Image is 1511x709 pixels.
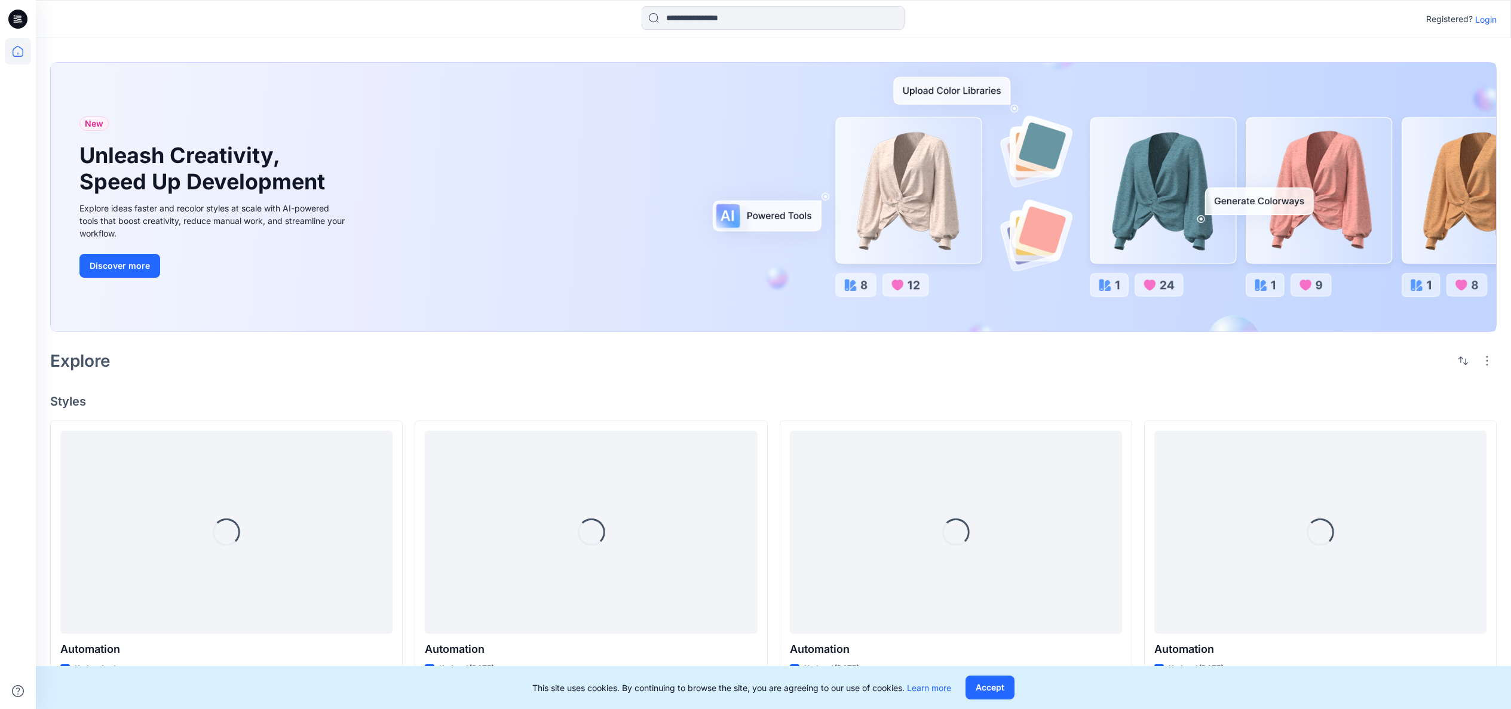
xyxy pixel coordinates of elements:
p: Automation [425,641,757,658]
p: This site uses cookies. By continuing to browse the site, you are agreeing to our use of cookies. [532,682,951,694]
h1: Unleash Creativity, Speed Up Development [79,143,330,194]
p: Automation [790,641,1122,658]
div: Explore ideas faster and recolor styles at scale with AI-powered tools that boost creativity, red... [79,202,348,240]
h4: Styles [50,394,1497,409]
p: Login [1475,13,1497,26]
a: Learn more [907,683,951,693]
p: Registered? [1426,12,1473,26]
p: Updated [DATE] [1169,662,1223,675]
h2: Explore [50,351,111,370]
button: Accept [966,676,1015,699]
p: Updated a day ago [75,662,139,675]
p: Updated [DATE] [804,662,859,675]
p: Updated [DATE] [439,662,494,675]
p: Automation [1154,641,1487,658]
p: Automation [60,641,393,658]
a: Discover more [79,254,348,278]
span: New [85,116,103,131]
button: Discover more [79,254,160,278]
